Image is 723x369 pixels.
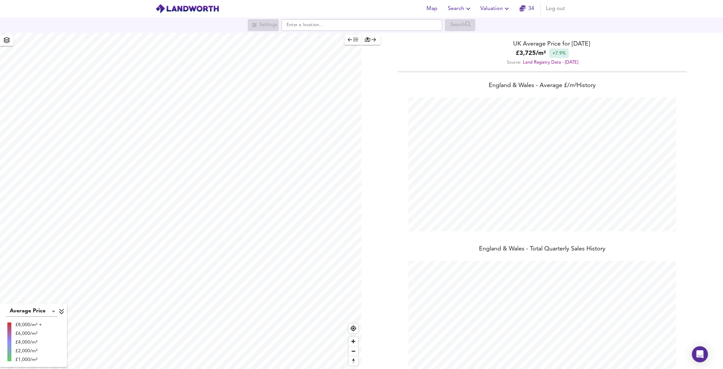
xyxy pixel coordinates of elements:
button: Map [421,2,443,15]
div: Open Intercom Messenger [692,346,708,362]
button: Search [445,2,475,15]
a: Land Registry Data - [DATE] [523,60,578,65]
button: Find my location [348,323,358,333]
button: Log out [543,2,568,15]
div: £2,000/m² [15,348,42,354]
button: Valuation [478,2,513,15]
div: +7.9% [549,49,569,58]
div: £6,000/m² [15,330,42,337]
div: UK Average Price for [DATE] [361,40,723,49]
button: Zoom in [348,337,358,346]
div: £8,000/m² + [15,321,42,328]
button: Zoom out [348,346,358,356]
div: £4,000/m² [15,339,42,346]
button: Reset bearing to north [348,356,358,366]
div: £1,000/m² [15,356,42,363]
button: 34 [516,2,538,15]
div: Average Price [6,306,58,317]
img: logo [155,4,219,14]
div: England & Wales - Total Quarterly Sales History [361,245,723,254]
div: Search for a location first or explore the map [445,19,475,31]
div: Source: [361,58,723,67]
b: £ 3,725 / m² [516,49,546,58]
span: Log out [546,4,565,13]
div: England & Wales - Average £/ m² History [361,81,723,91]
span: Valuation [480,4,511,13]
span: Search [448,4,472,13]
a: 34 [519,4,534,13]
span: Map [424,4,440,13]
input: Enter a location... [282,19,442,31]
